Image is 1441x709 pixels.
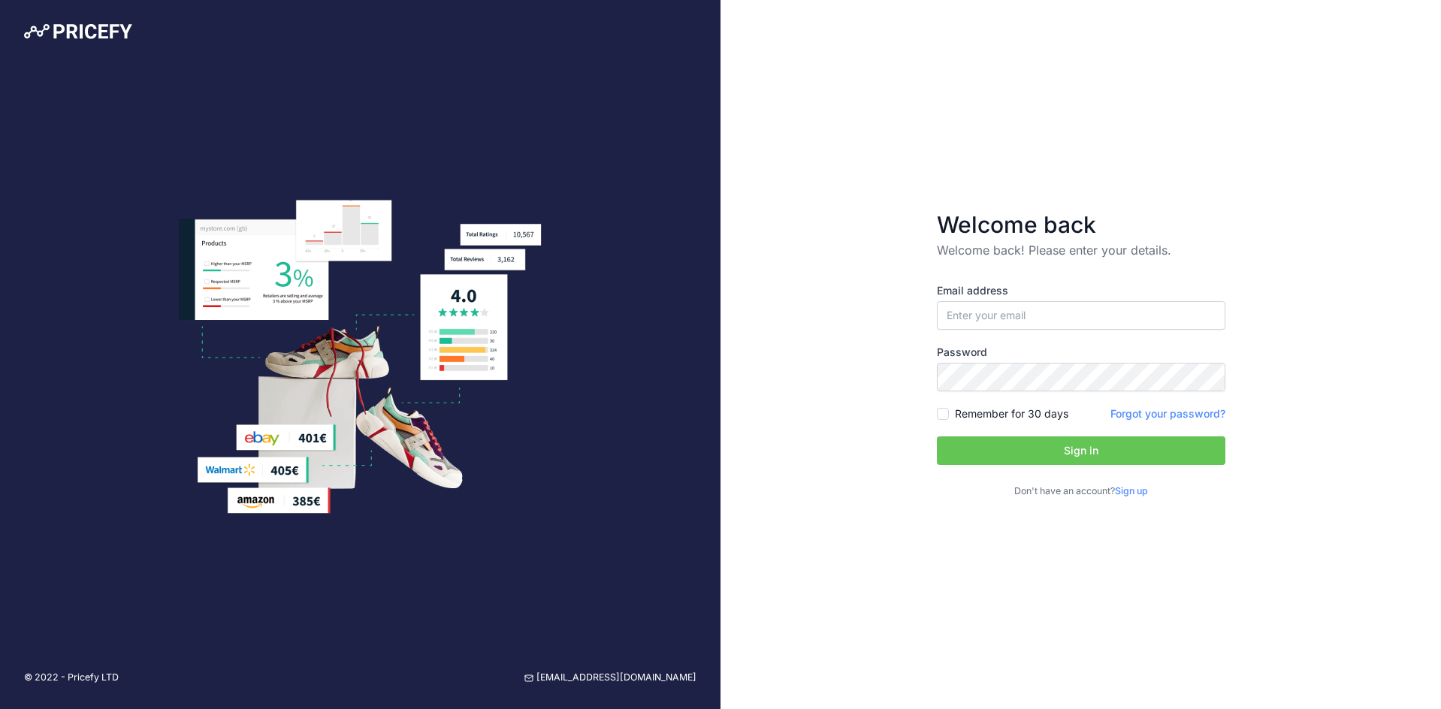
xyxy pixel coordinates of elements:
[524,671,696,685] a: [EMAIL_ADDRESS][DOMAIN_NAME]
[1110,407,1225,420] a: Forgot your password?
[955,406,1068,421] label: Remember for 30 days
[937,283,1225,298] label: Email address
[1115,485,1148,496] a: Sign up
[24,671,119,685] p: © 2022 - Pricefy LTD
[937,345,1225,360] label: Password
[937,301,1225,330] input: Enter your email
[937,436,1225,465] button: Sign in
[937,484,1225,499] p: Don't have an account?
[937,241,1225,259] p: Welcome back! Please enter your details.
[937,211,1225,238] h3: Welcome back
[24,24,132,39] img: Pricefy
